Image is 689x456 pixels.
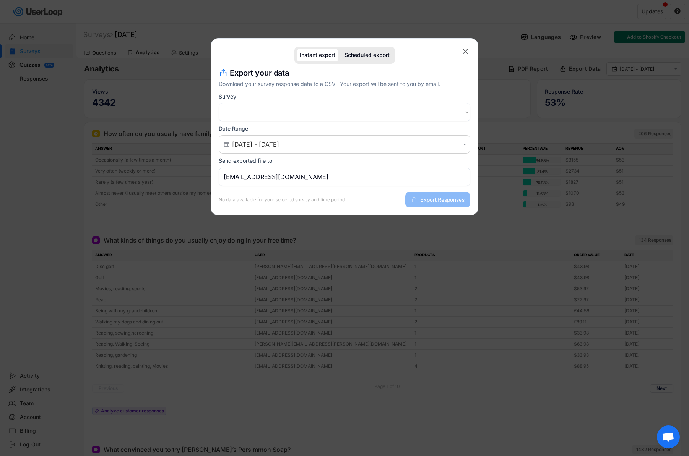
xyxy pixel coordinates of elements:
[232,141,459,148] input: Air Date/Time Picker
[230,68,289,78] h4: Export your data
[223,141,230,148] button: 
[224,141,229,148] text: 
[344,52,390,58] div: Scheduled export
[219,80,470,88] div: Download your survey response data to a CSV. Your export will be sent to you by email.
[463,47,468,56] text: 
[219,125,248,132] div: Date Range
[461,141,468,148] button: 
[219,197,345,202] div: No data available for your selected survey and time period
[461,47,470,56] button: 
[657,425,680,448] div: Open chat
[219,157,272,164] div: Send exported file to
[300,52,335,58] div: Instant export
[463,141,466,147] text: 
[420,197,465,202] span: Export Responses
[405,192,470,207] button: Export Responses
[219,93,236,100] div: Survey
